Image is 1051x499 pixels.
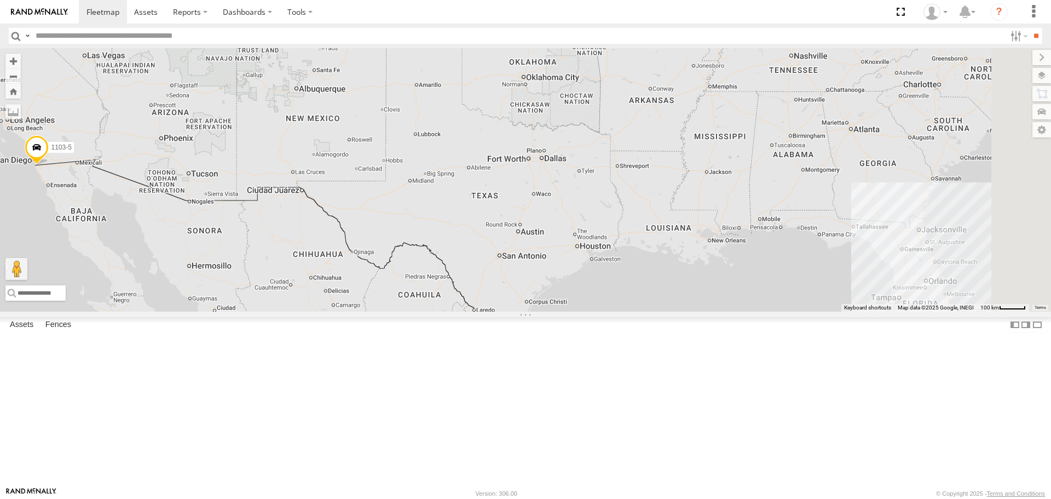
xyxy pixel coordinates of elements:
button: Zoom Home [5,84,21,99]
label: Dock Summary Table to the Right [1020,317,1031,333]
a: Terms (opens in new tab) [1035,305,1046,309]
label: Search Filter Options [1006,28,1030,44]
button: Keyboard shortcuts [844,304,891,312]
i: ? [990,3,1008,21]
label: Dock Summary Table to the Left [1009,317,1020,333]
a: Terms and Conditions [987,490,1045,497]
span: 1103-5 [51,144,71,152]
div: Version: 306.00 [476,490,517,497]
img: rand-logo.svg [11,8,68,16]
div: © Copyright 2025 - [936,490,1045,497]
label: Hide Summary Table [1032,317,1043,333]
span: Map data ©2025 Google, INEGI [898,305,974,311]
button: Drag Pegman onto the map to open Street View [5,258,27,280]
button: Zoom in [5,54,21,68]
label: Fences [40,318,77,333]
a: Visit our Website [6,488,56,499]
div: Amy Torrealba [920,4,951,20]
span: 100 km [980,305,999,311]
label: Measure [5,104,21,119]
label: Assets [4,318,39,333]
button: Zoom out [5,68,21,84]
button: Map Scale: 100 km per 45 pixels [977,304,1029,312]
label: Map Settings [1032,122,1051,137]
label: Search Query [23,28,32,44]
